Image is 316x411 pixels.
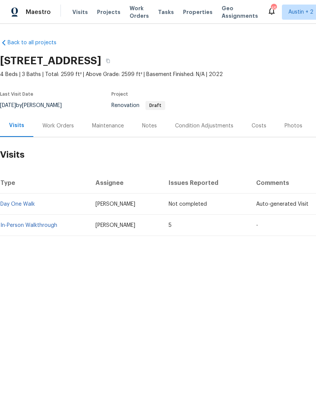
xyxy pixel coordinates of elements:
a: Day One Walk [0,202,35,207]
span: Tasks [158,9,174,15]
span: Projects [97,8,120,16]
span: Renovation [111,103,165,108]
div: Photos [285,122,302,130]
span: Project [111,92,128,96]
div: Condition Adjustments [175,122,233,130]
th: Issues Reported [163,172,250,194]
span: [PERSON_NAME] [95,223,135,228]
div: Maintenance [92,122,124,130]
span: Not completed [169,202,207,207]
span: Work Orders [130,5,149,20]
th: Assignee [89,172,163,194]
div: Notes [142,122,157,130]
span: Visits [72,8,88,16]
span: Properties [183,8,213,16]
div: Work Orders [42,122,74,130]
div: Visits [9,122,24,129]
button: Copy Address [101,54,115,68]
span: 5 [169,223,172,228]
span: Maestro [26,8,51,16]
span: Draft [146,103,164,108]
span: - [256,223,258,228]
span: [PERSON_NAME] [95,202,135,207]
span: Austin + 2 [288,8,313,16]
a: In-Person Walkthrough [0,223,57,228]
span: Auto-generated Visit [256,202,308,207]
div: 45 [271,5,276,12]
div: Costs [252,122,266,130]
span: Geo Assignments [222,5,258,20]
